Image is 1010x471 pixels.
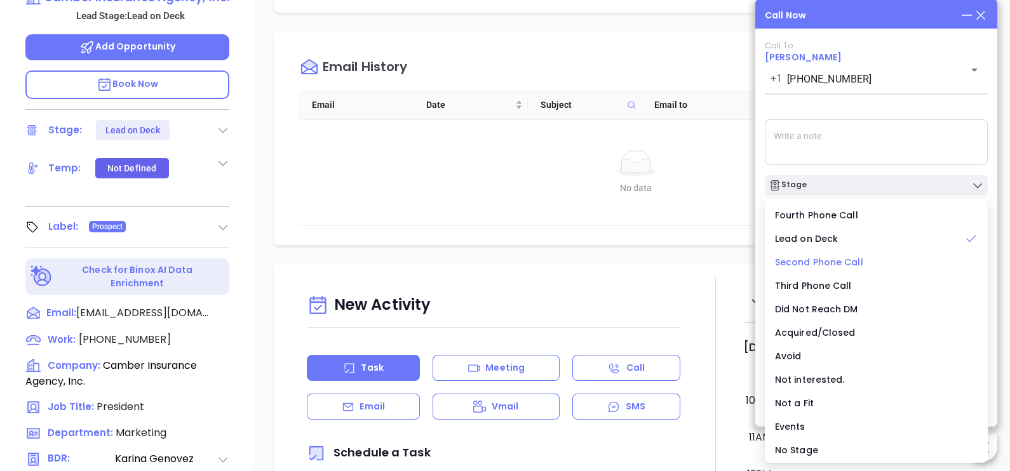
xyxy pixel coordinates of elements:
span: Karina Genovez [115,451,217,467]
span: Second Phone Call [775,256,863,269]
p: Meeting [485,361,525,375]
div: Stage [769,179,807,192]
span: Department: [48,426,113,439]
span: Not a Fit [775,397,814,409]
span: Camber Insurance Agency, Inc. [25,358,197,388]
p: Email [360,400,385,413]
span: Fourth Phone Call [775,209,858,222]
span: [EMAIL_ADDRESS][DOMAIN_NAME] [76,305,210,321]
span: Prospect [92,220,123,234]
a: [PERSON_NAME] [765,51,842,63]
div: New Activity [307,289,680,322]
span: Call To [765,39,793,51]
div: Label: [48,217,79,236]
p: Vmail [492,400,519,413]
span: Book Now [97,77,159,90]
p: +1 [771,71,782,86]
div: Call Now [765,9,806,22]
div: 11am [746,430,774,445]
div: Temp: [48,159,81,178]
span: Email: [46,305,76,322]
div: Lead on Deck [105,120,160,140]
span: Avoid [775,350,802,362]
p: SMS [626,400,645,413]
div: No data [314,181,957,195]
span: Lead on Deck [775,232,838,245]
span: Work: [48,333,76,346]
div: 10am [743,393,774,408]
span: Third Phone Call [775,279,852,292]
img: Ai-Enrich-DaqCidB-.svg [30,265,53,288]
button: Stage [765,175,988,196]
span: Events [775,420,805,433]
div: Stage: [48,121,83,140]
th: Email [299,90,414,120]
th: Email to [642,90,756,120]
button: Open [966,61,983,79]
span: Not interested. [775,373,845,386]
span: BDR: [48,451,114,467]
input: Enter phone number or name [787,73,946,85]
span: Job Title: [48,400,94,413]
p: Task [361,361,383,375]
div: Email History [323,60,407,77]
span: Did Not Reach DM [775,303,858,315]
span: Schedule a Task [307,444,431,460]
span: President [97,399,144,414]
span: No Stage [775,444,818,456]
p: Check for Binox AI Data Enrichment [55,263,220,290]
span: Company: [48,359,100,372]
span: Add Opportunity [79,40,176,53]
span: Subject [541,98,623,112]
div: Not Defined [107,158,156,178]
th: Date [414,90,528,120]
span: Date [426,98,513,112]
h2: [DATE] [743,340,784,354]
p: Call [626,361,645,375]
span: Marketing [116,425,166,440]
span: [PHONE_NUMBER] [79,332,171,347]
p: Lead Stage: Lead on Deck [32,8,229,24]
span: Acquired/Closed [775,326,856,339]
